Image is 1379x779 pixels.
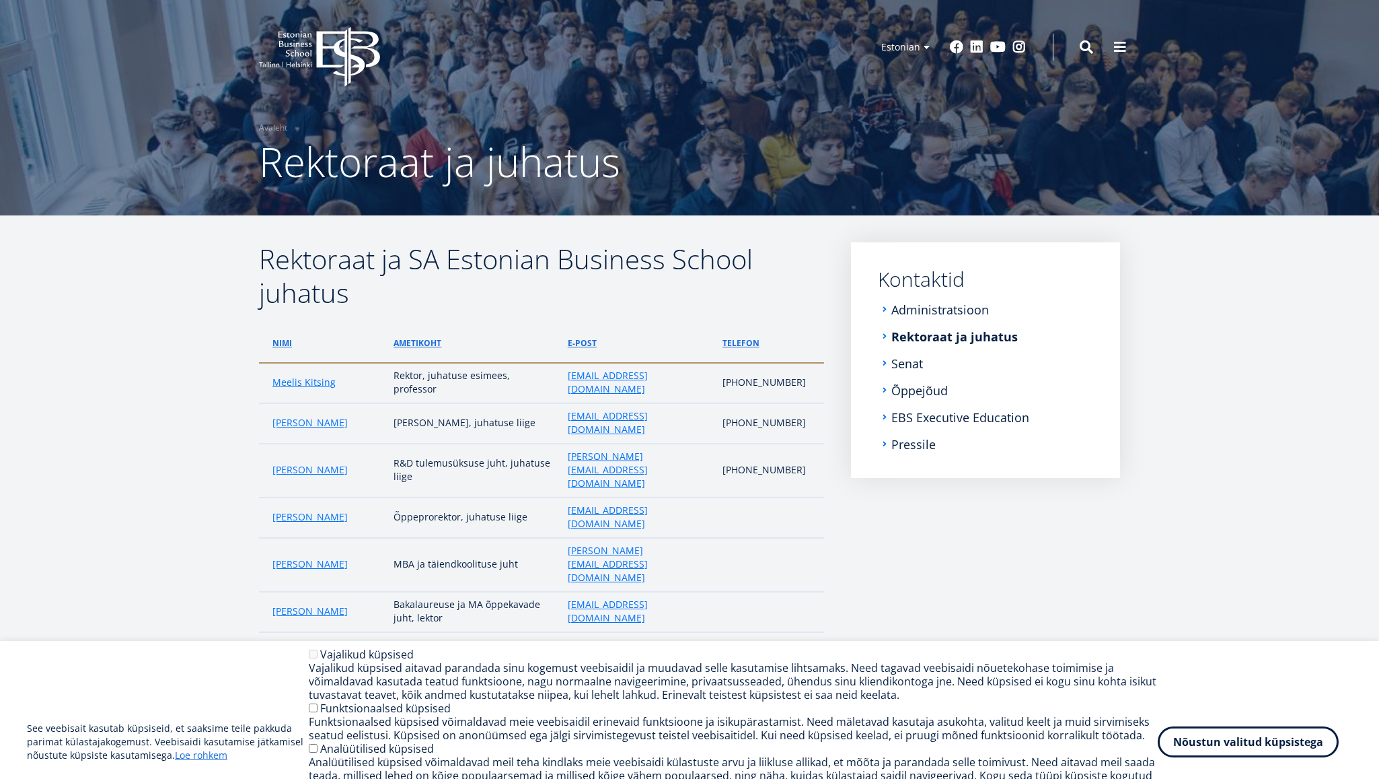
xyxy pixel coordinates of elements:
[387,403,560,444] td: [PERSON_NAME], juhatuse liige
[891,330,1018,343] a: Rektoraat ja juhatus
[891,411,1029,424] a: EBS Executive Education
[716,403,824,444] td: [PHONE_NUMBER]
[259,134,620,189] span: Rektoraat ja juhatus
[568,369,709,396] a: [EMAIL_ADDRESS][DOMAIN_NAME]
[394,337,441,350] a: ametikoht
[878,269,1093,290] a: Kontaktid
[27,722,309,762] p: See veebisait kasutab küpsiseid, et saaksime teile pakkuda parimat külastajakogemust. Veebisaidi ...
[309,661,1158,702] div: Vajalikud küpsised aitavad parandada sinu kogemust veebisaidil ja muudavad selle kasutamise lihts...
[568,450,709,490] a: [PERSON_NAME][EMAIL_ADDRESS][DOMAIN_NAME]
[387,498,560,538] td: Õppeprorektor, juhatuse liige
[259,121,287,135] a: Avaleht
[891,303,989,316] a: Administratsioon
[970,40,983,54] a: Linkedin
[568,337,597,350] a: e-post
[272,376,336,389] a: Meelis Kitsing
[722,376,811,389] p: [PHONE_NUMBER]
[259,242,824,310] h2: Rektoraat ja SA Estonian Business School juhatus
[716,632,824,700] td: [PHONE_NUMBER]
[387,592,560,632] td: Bakalaureuse ja MA õppekavade juht, lektor
[891,384,948,397] a: Õppejõud
[272,463,348,477] a: [PERSON_NAME]
[568,598,709,625] a: [EMAIL_ADDRESS][DOMAIN_NAME]
[387,444,560,498] td: R&D tulemusüksuse juht, juhatuse liige
[387,632,560,700] td: Teadusprorektor, doktoriōppe juht
[891,438,936,451] a: Pressile
[568,504,709,531] a: [EMAIL_ADDRESS][DOMAIN_NAME]
[1012,40,1026,54] a: Instagram
[568,638,709,692] a: [PERSON_NAME][EMAIL_ADDRESS][PERSON_NAME][DOMAIN_NAME]
[320,741,434,756] label: Analüütilised küpsised
[309,715,1158,742] div: Funktsionaalsed küpsised võimaldavad meie veebisaidil erinevaid funktsioone ja isikupärastamist. ...
[272,605,348,618] a: [PERSON_NAME]
[272,337,292,350] a: Nimi
[1158,726,1339,757] button: Nõustun valitud küpsistega
[320,701,451,716] label: Funktsionaalsed küpsised
[272,416,348,430] a: [PERSON_NAME]
[272,557,348,571] a: [PERSON_NAME]
[891,357,923,370] a: Senat
[394,369,554,396] p: Rektor, juhatuse esimees, professor
[722,337,759,350] a: telefon
[320,647,414,662] label: Vajalikud küpsised
[950,40,963,54] a: Facebook
[272,510,348,524] a: [PERSON_NAME]
[716,444,824,498] td: [PHONE_NUMBER]
[568,409,709,436] a: [EMAIL_ADDRESS][DOMAIN_NAME]
[387,538,560,592] td: MBA ja täiendkoolituse juht
[568,544,709,584] a: [PERSON_NAME][EMAIL_ADDRESS][DOMAIN_NAME]
[175,749,227,762] a: Loe rohkem
[990,40,1006,54] a: Youtube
